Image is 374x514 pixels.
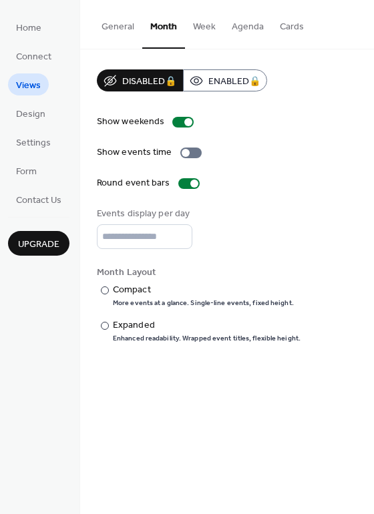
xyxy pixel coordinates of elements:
div: Events display per day [97,207,190,221]
span: Upgrade [18,238,59,252]
span: Form [16,165,37,179]
span: Home [16,21,41,35]
span: Design [16,107,45,121]
div: Enhanced readability. Wrapped event titles, flexible height. [113,334,301,343]
a: Contact Us [8,188,69,210]
div: Expanded [113,318,298,332]
span: Contact Us [16,194,61,208]
a: Form [8,160,45,182]
span: Settings [16,136,51,150]
div: More events at a glance. Single-line events, fixed height. [113,298,294,308]
div: Month Layout [97,266,355,280]
a: Connect [8,45,59,67]
span: Connect [16,50,51,64]
div: Show events time [97,146,172,160]
span: Views [16,79,41,93]
div: Show weekends [97,115,164,129]
div: Compact [113,283,291,297]
div: Round event bars [97,176,170,190]
a: Design [8,102,53,124]
a: Settings [8,131,59,153]
a: Views [8,73,49,95]
a: Home [8,16,49,38]
button: Upgrade [8,231,69,256]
